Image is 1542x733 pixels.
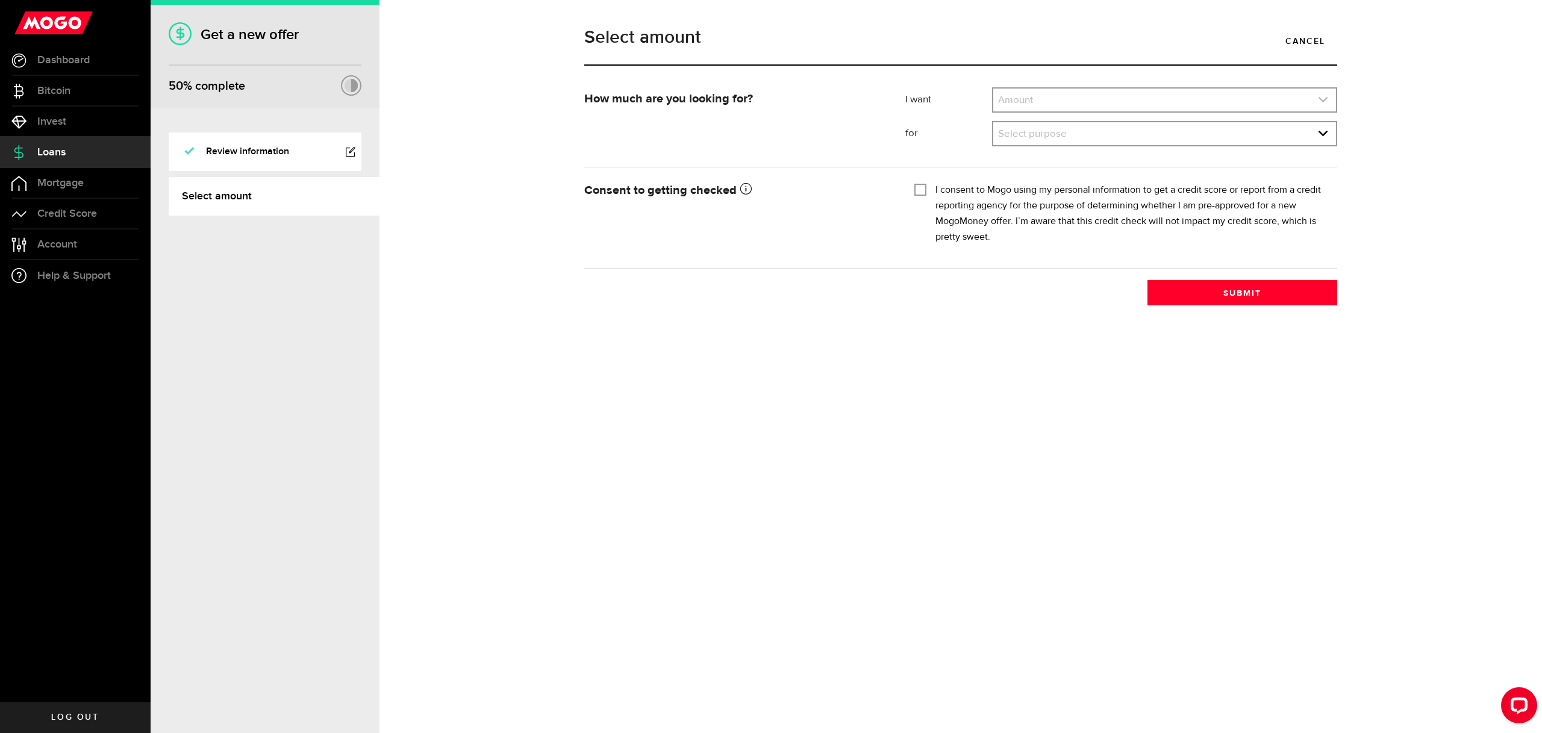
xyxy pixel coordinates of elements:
span: Log out [51,713,99,722]
strong: Consent to getting checked [584,184,752,196]
iframe: LiveChat chat widget [1491,682,1542,733]
span: Bitcoin [37,86,70,96]
div: % complete [169,75,245,97]
span: Help & Support [37,270,111,281]
h1: Select amount [584,28,1337,46]
input: I consent to Mogo using my personal information to get a credit score or report from a credit rep... [914,182,926,195]
span: Mortgage [37,178,84,189]
button: Submit [1147,280,1337,305]
span: Account [37,239,77,250]
a: expand select [993,89,1336,111]
a: Review information [169,133,361,171]
span: 50 [169,79,183,93]
span: Credit Score [37,208,97,219]
label: for [905,126,991,141]
span: Invest [37,116,66,127]
span: Dashboard [37,55,90,66]
a: expand select [993,122,1336,145]
span: Loans [37,147,66,158]
strong: How much are you looking for? [584,93,753,105]
label: I want [905,93,991,107]
h1: Get a new offer [169,26,361,43]
a: Cancel [1273,28,1337,54]
a: Select amount [169,177,379,216]
label: I consent to Mogo using my personal information to get a credit score or report from a credit rep... [935,182,1328,245]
